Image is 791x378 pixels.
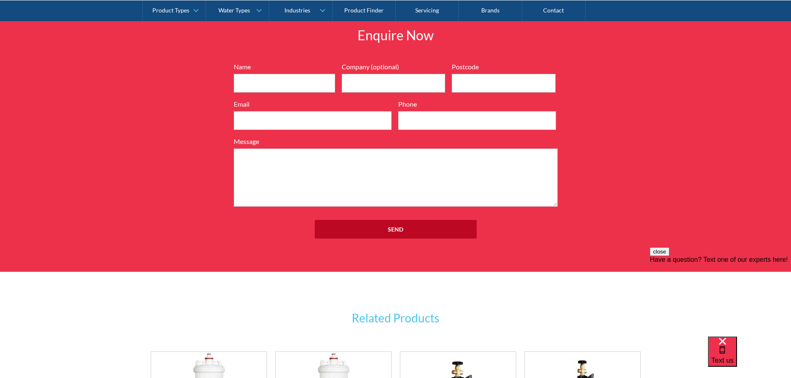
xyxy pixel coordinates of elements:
[315,220,477,239] input: Send
[234,99,392,109] label: Email
[152,7,189,14] div: Product Types
[342,62,446,72] label: Company (optional)
[234,137,558,146] label: Message
[275,309,516,327] h3: Related Products
[230,62,562,247] form: Full Width Form
[650,247,791,347] iframe: podium webchat widget prompt
[452,62,556,72] label: Postcode
[398,99,556,109] label: Phone
[708,337,791,378] iframe: podium webchat widget bubble
[234,62,335,72] label: Name
[218,7,250,14] div: Water Types
[275,25,516,45] h2: Enquire Now
[284,7,310,14] div: Industries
